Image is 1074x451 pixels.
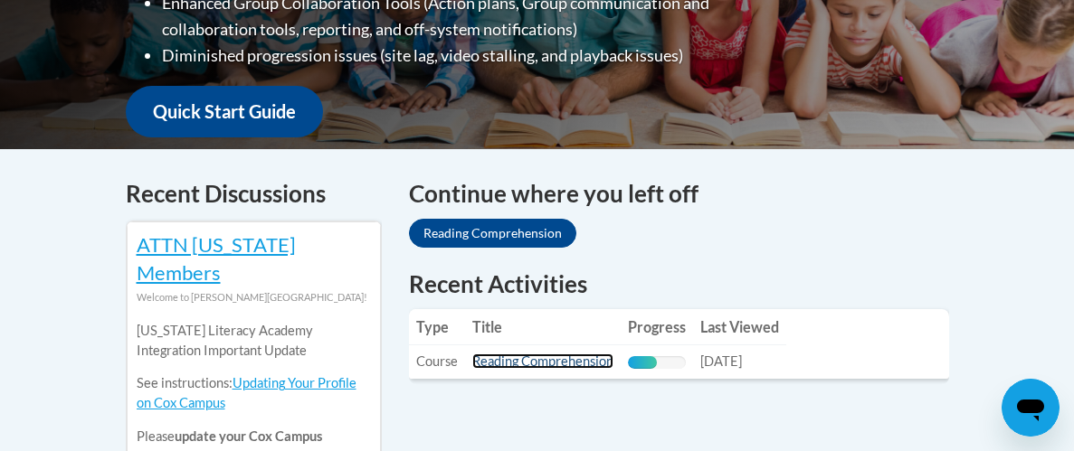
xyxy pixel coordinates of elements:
[465,309,621,345] th: Title
[162,42,782,69] li: Diminished progression issues (site lag, video stalling, and playback issues)
[1002,379,1060,437] iframe: Button to launch messaging window
[409,219,576,248] a: Reading Comprehension
[409,176,949,211] h4: Continue where you left off
[126,86,323,137] a: Quick Start Guide
[137,232,296,285] a: ATTN [US_STATE] Members
[628,356,657,369] div: Progress, %
[137,287,371,307] div: Welcome to [PERSON_NAME][GEOGRAPHIC_DATA]!
[472,353,613,369] a: Reading Comprehension
[137,321,371,361] p: [US_STATE] Literacy Academy Integration Important Update
[126,176,382,211] h4: Recent Discussions
[137,373,371,413] p: See instructions:
[621,309,693,345] th: Progress
[700,353,742,369] span: [DATE]
[409,268,949,300] h1: Recent Activities
[693,309,786,345] th: Last Viewed
[416,353,458,369] span: Course
[409,309,465,345] th: Type
[137,375,356,410] a: Updating Your Profile on Cox Campus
